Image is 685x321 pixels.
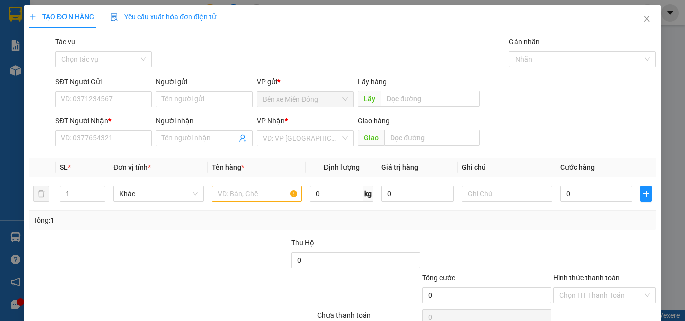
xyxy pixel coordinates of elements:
span: user-add [239,134,247,142]
button: plus [640,186,652,202]
input: Dọc đường [381,91,479,107]
span: close [643,15,651,23]
input: 0 [381,186,453,202]
span: VP Nhận [257,117,285,125]
span: Khác [119,186,198,201]
span: Định lượng [323,163,359,171]
span: Giao [358,130,384,146]
span: Thu Hộ [291,239,314,247]
div: Người gửi [156,76,253,87]
span: Tên hàng [212,163,244,171]
span: Tổng cước [422,274,455,282]
img: icon [110,13,118,21]
span: Lấy [358,91,381,107]
span: plus [29,13,36,20]
span: kg [363,186,373,202]
input: VD: Bàn, Ghế [212,186,302,202]
input: Ghi Chú [462,186,552,202]
span: SL [60,163,68,171]
span: TẠO ĐƠN HÀNG [29,13,94,21]
span: Giao hàng [358,117,390,125]
label: Tác vụ [55,38,75,46]
th: Ghi chú [458,158,556,177]
span: plus [641,190,651,198]
label: Gán nhãn [509,38,540,46]
div: Người nhận [156,115,253,126]
label: Hình thức thanh toán [553,274,620,282]
span: Giá trị hàng [381,163,418,171]
span: Bến xe Miền Đông [263,92,348,107]
input: Dọc đường [384,130,479,146]
div: VP gửi [257,76,354,87]
button: Close [633,5,661,33]
button: delete [33,186,49,202]
span: Cước hàng [560,163,595,171]
div: SĐT Người Nhận [55,115,152,126]
span: Yêu cầu xuất hóa đơn điện tử [110,13,216,21]
span: Đơn vị tính [113,163,151,171]
div: SĐT Người Gửi [55,76,152,87]
div: Tổng: 1 [33,215,265,226]
span: Lấy hàng [358,78,387,86]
